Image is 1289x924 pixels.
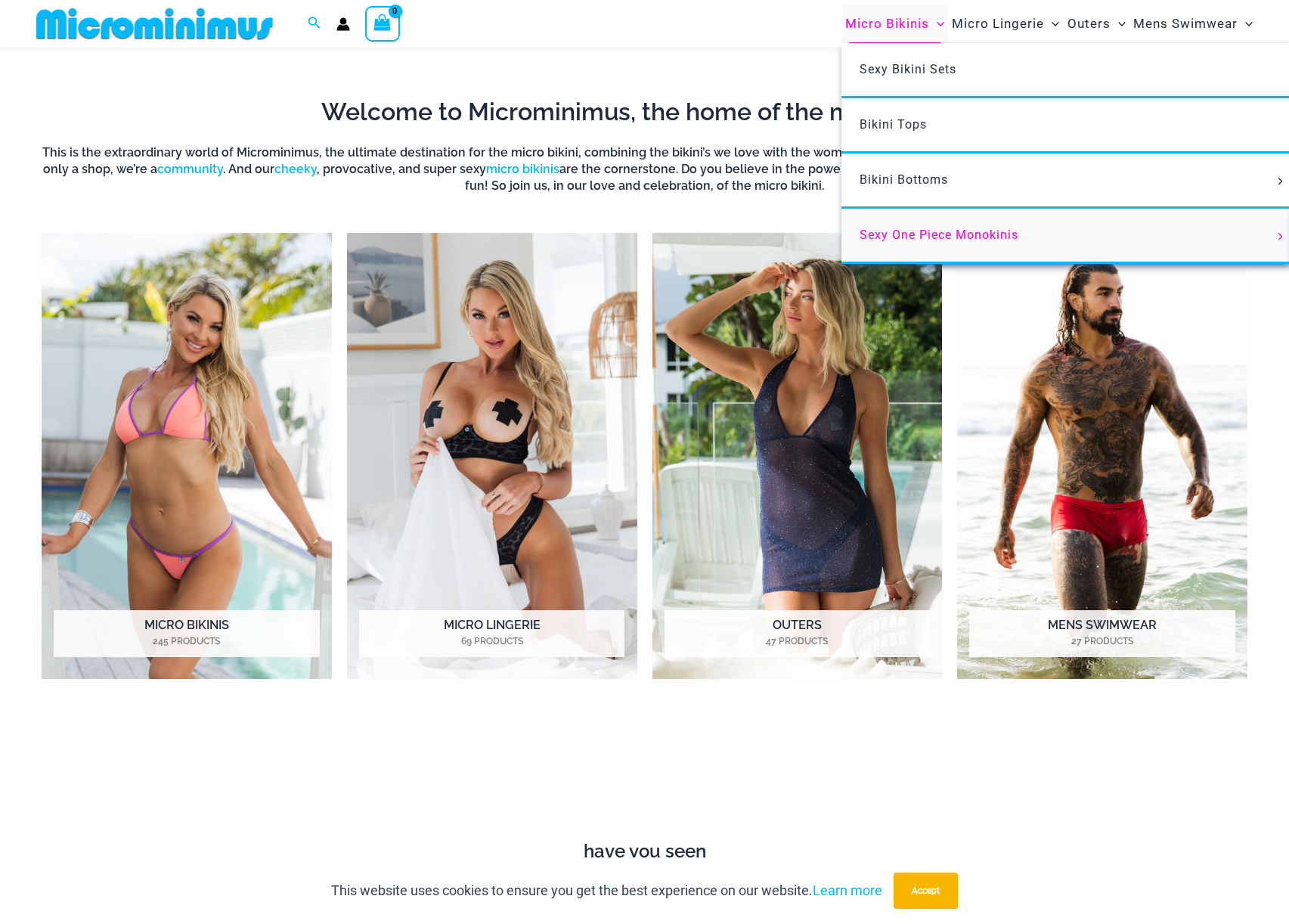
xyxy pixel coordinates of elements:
[157,162,223,176] a: community
[42,233,332,679] a: Visit product category Micro Bikinis
[30,841,1259,863] h4: have you seen
[336,17,350,31] a: Account icon link
[359,634,624,648] mark: 69 Products
[359,610,624,657] h2: Micro Lingerie
[486,162,559,176] a: micro bikinis
[665,634,930,648] mark: 47 Products
[42,144,1247,195] h6: This is the extraordinary world of Microminimus, the ultimate destination for the micro bikini, c...
[365,6,400,41] a: View Shopping Cart, empty
[54,634,319,648] mark: 245 Products
[42,96,1247,128] h2: Welcome to Microminimus, the home of the micro bikini.
[860,228,1018,242] span: Sexy One Piece Monokinis
[860,172,948,187] span: Bikini Bottoms
[652,233,943,679] a: Visit product category Outers
[957,233,1247,679] a: Visit product category Mens Swimwear
[952,5,1044,43] span: Micro Lingerie
[929,5,944,43] span: Menu Toggle
[347,233,637,679] img: Micro Lingerie
[42,233,332,679] img: Micro Bikinis
[860,62,956,76] span: Sexy Bikini Sets
[1044,5,1059,43] span: Menu Toggle
[331,879,882,902] p: This website uses cookies to ensure you get the best experience on our website.
[1133,5,1238,43] span: Mens Swimwear
[30,7,279,41] img: MM SHOP LOGO FLAT
[347,233,637,679] a: Visit product category Micro Lingerie
[274,162,317,176] a: cheeky
[841,5,948,43] a: Micro BikinisMenu ToggleMenu Toggle
[813,882,882,898] a: Learn more
[957,233,1247,679] img: Mens Swimwear
[839,2,1259,45] nav: Site Navigation
[969,634,1235,648] mark: 27 Products
[845,5,929,43] span: Micro Bikinis
[308,14,321,33] a: Search icon link
[948,5,1063,43] a: Micro LingerieMenu ToggleMenu Toggle
[54,610,319,657] h2: Micro Bikinis
[652,233,943,679] img: Outers
[1129,5,1256,43] a: Mens SwimwearMenu ToggleMenu Toggle
[1272,233,1289,240] span: Menu Toggle
[860,117,927,132] span: Bikini Tops
[1238,5,1253,43] span: Menu Toggle
[894,873,958,909] button: Accept
[1067,5,1111,43] span: Outers
[1111,5,1126,43] span: Menu Toggle
[1272,178,1289,185] span: Menu Toggle
[665,610,930,657] h2: Outers
[42,719,1247,833] iframe: TrustedSite Certified
[1064,5,1129,43] a: OutersMenu ToggleMenu Toggle
[969,610,1235,657] h2: Mens Swimwear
